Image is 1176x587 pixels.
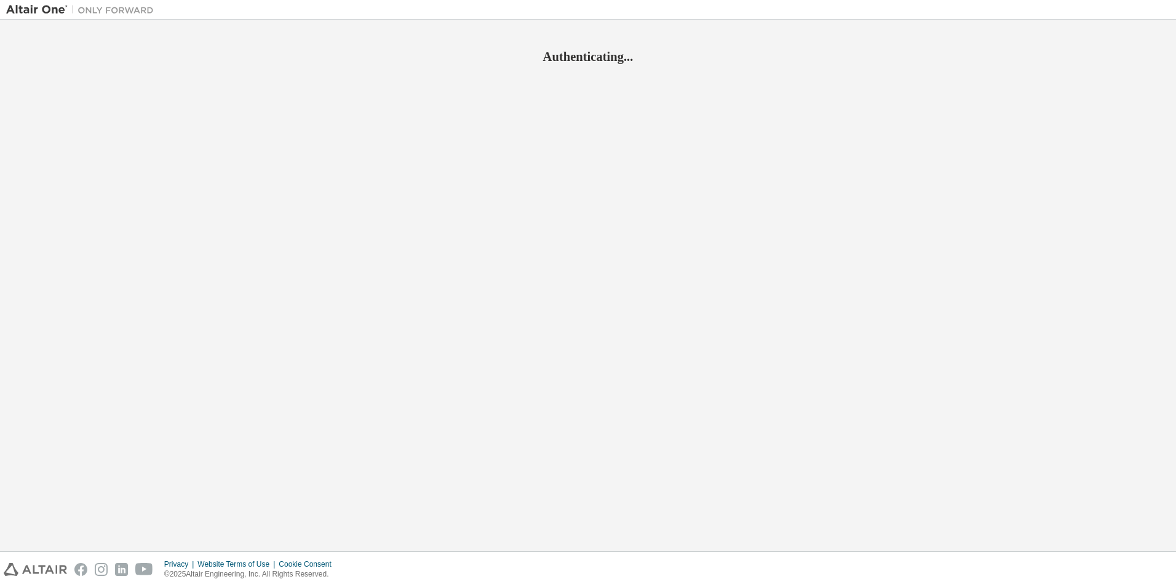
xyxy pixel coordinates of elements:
[197,559,279,569] div: Website Terms of Use
[135,563,153,576] img: youtube.svg
[279,559,338,569] div: Cookie Consent
[95,563,108,576] img: instagram.svg
[4,563,67,576] img: altair_logo.svg
[6,49,1170,65] h2: Authenticating...
[6,4,160,16] img: Altair One
[164,569,339,580] p: © 2025 Altair Engineering, Inc. All Rights Reserved.
[164,559,197,569] div: Privacy
[115,563,128,576] img: linkedin.svg
[74,563,87,576] img: facebook.svg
